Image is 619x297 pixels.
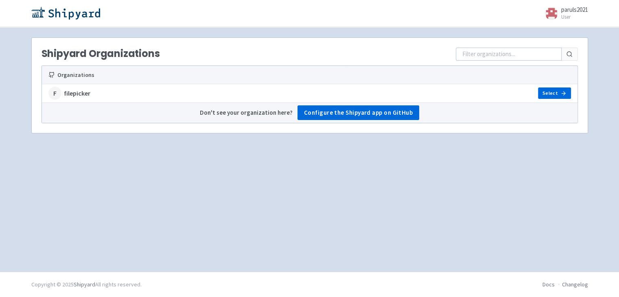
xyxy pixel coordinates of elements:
[540,7,588,20] a: paruls2021 User
[74,281,95,288] a: Shipyard
[561,6,588,13] span: paruls2021
[31,280,142,289] div: Copyright © 2025 All rights reserved.
[31,7,100,20] img: Shipyard logo
[542,281,555,288] a: Docs
[64,89,90,98] strong: filepicker
[48,72,55,78] svg: GitHub
[538,87,571,99] a: Select
[48,87,61,100] div: F
[42,48,160,59] h1: Shipyard Organizations
[200,108,293,118] strong: Don't see your organization here?
[297,105,420,120] a: Configure the Shipyard app on GitHub
[456,48,562,61] input: Filter organizations...
[561,14,588,20] small: User
[562,281,588,288] a: Changelog
[48,71,344,79] div: Organizations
